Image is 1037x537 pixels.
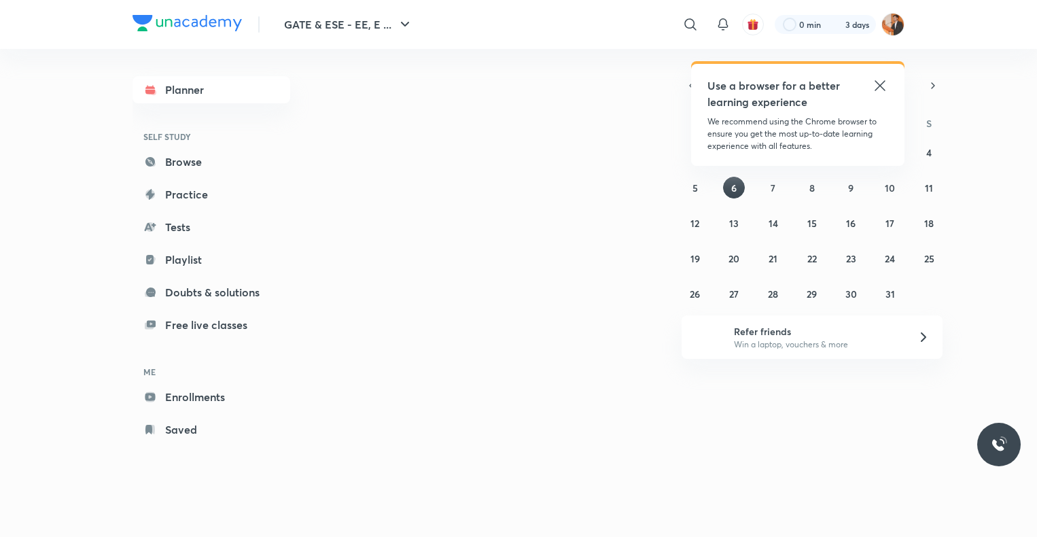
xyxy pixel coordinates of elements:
[846,217,856,230] abbr: October 16, 2025
[133,279,290,306] a: Doubts & solutions
[918,247,940,269] button: October 25, 2025
[768,288,778,300] abbr: October 28, 2025
[723,247,745,269] button: October 20, 2025
[991,436,1007,453] img: ttu
[801,177,823,198] button: October 8, 2025
[840,177,862,198] button: October 9, 2025
[731,181,737,194] abbr: October 6, 2025
[918,212,940,234] button: October 18, 2025
[809,181,815,194] abbr: October 8, 2025
[881,13,904,36] img: Ayush sagitra
[769,217,778,230] abbr: October 14, 2025
[133,383,290,411] a: Enrollments
[926,117,932,130] abbr: Saturday
[684,283,706,305] button: October 26, 2025
[885,252,895,265] abbr: October 24, 2025
[926,146,932,159] abbr: October 4, 2025
[728,252,739,265] abbr: October 20, 2025
[729,288,739,300] abbr: October 27, 2025
[879,177,901,198] button: October 10, 2025
[918,141,940,163] button: October 4, 2025
[133,246,290,273] a: Playlist
[879,212,901,234] button: October 17, 2025
[840,283,862,305] button: October 30, 2025
[762,283,784,305] button: October 28, 2025
[885,181,895,194] abbr: October 10, 2025
[771,181,775,194] abbr: October 7, 2025
[807,288,817,300] abbr: October 29, 2025
[133,76,290,103] a: Planner
[918,177,940,198] button: October 11, 2025
[690,288,700,300] abbr: October 26, 2025
[723,212,745,234] button: October 13, 2025
[729,217,739,230] abbr: October 13, 2025
[747,18,759,31] img: avatar
[723,283,745,305] button: October 27, 2025
[762,247,784,269] button: October 21, 2025
[276,11,421,38] button: GATE & ESE - EE, E ...
[840,212,862,234] button: October 16, 2025
[924,217,934,230] abbr: October 18, 2025
[133,213,290,241] a: Tests
[690,217,699,230] abbr: October 12, 2025
[885,288,895,300] abbr: October 31, 2025
[133,125,290,148] h6: SELF STUDY
[829,18,843,31] img: streak
[684,247,706,269] button: October 19, 2025
[769,252,777,265] abbr: October 21, 2025
[723,177,745,198] button: October 6, 2025
[133,416,290,443] a: Saved
[925,181,933,194] abbr: October 11, 2025
[742,14,764,35] button: avatar
[133,15,242,31] img: Company Logo
[707,77,843,110] h5: Use a browser for a better learning experience
[845,288,857,300] abbr: October 30, 2025
[801,283,823,305] button: October 29, 2025
[692,181,698,194] abbr: October 5, 2025
[133,181,290,208] a: Practice
[924,252,934,265] abbr: October 25, 2025
[133,360,290,383] h6: ME
[848,181,854,194] abbr: October 9, 2025
[762,177,784,198] button: October 7, 2025
[762,212,784,234] button: October 14, 2025
[840,247,862,269] button: October 23, 2025
[133,311,290,339] a: Free live classes
[692,324,720,351] img: referral
[885,217,894,230] abbr: October 17, 2025
[846,252,856,265] abbr: October 23, 2025
[807,217,817,230] abbr: October 15, 2025
[879,283,901,305] button: October 31, 2025
[690,252,700,265] abbr: October 19, 2025
[133,15,242,35] a: Company Logo
[734,339,901,351] p: Win a laptop, vouchers & more
[801,247,823,269] button: October 22, 2025
[807,252,817,265] abbr: October 22, 2025
[879,247,901,269] button: October 24, 2025
[684,212,706,234] button: October 12, 2025
[133,148,290,175] a: Browse
[684,177,706,198] button: October 5, 2025
[801,212,823,234] button: October 15, 2025
[707,116,888,152] p: We recommend using the Chrome browser to ensure you get the most up-to-date learning experience w...
[734,324,901,339] h6: Refer friends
